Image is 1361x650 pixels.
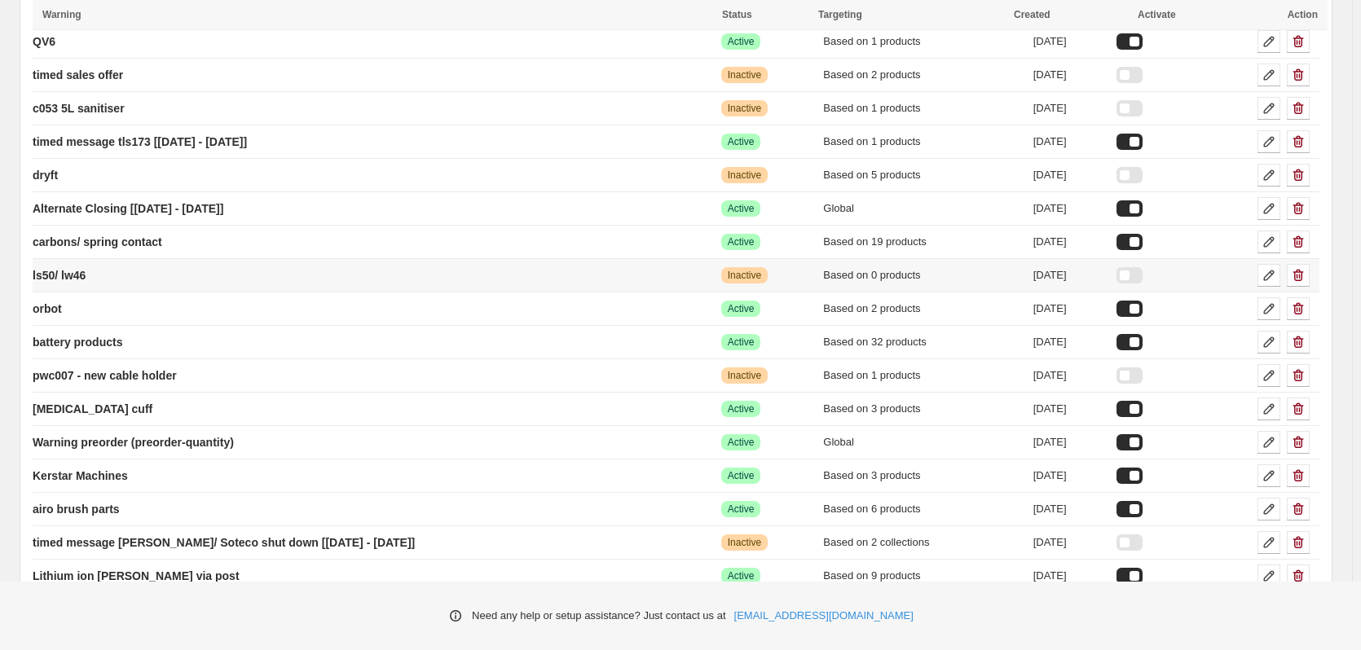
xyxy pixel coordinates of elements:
[33,195,223,222] a: Alternate Closing [[DATE] - [DATE]]
[33,496,120,522] a: airo brush parts
[728,235,755,248] span: Active
[33,396,152,422] a: [MEDICAL_DATA] cuff
[33,229,162,255] a: carbons/ spring contact
[33,329,122,355] a: battery products
[33,334,122,350] p: battery products
[823,134,1023,150] div: Based on 1 products
[823,401,1023,417] div: Based on 3 products
[33,162,58,188] a: dryft
[823,301,1023,317] div: Based on 2 products
[33,301,62,317] p: orbot
[722,9,752,20] span: Status
[1014,9,1050,20] span: Created
[33,234,162,250] p: carbons/ spring contact
[33,67,123,83] p: timed sales offer
[823,267,1023,283] div: Based on 0 products
[1033,468,1108,484] div: [DATE]
[1033,334,1108,350] div: [DATE]
[33,167,58,183] p: dryft
[1033,301,1108,317] div: [DATE]
[728,469,755,482] span: Active
[33,29,55,55] a: QV6
[33,534,415,551] p: timed message [PERSON_NAME]/ Soteco shut down [[DATE] - [DATE]]
[728,336,755,349] span: Active
[823,568,1023,584] div: Based on 9 products
[728,35,755,48] span: Active
[42,9,81,20] span: Warning
[823,100,1023,116] div: Based on 1 products
[1033,134,1108,150] div: [DATE]
[1033,568,1108,584] div: [DATE]
[728,536,761,549] span: Inactive
[823,67,1023,83] div: Based on 2 products
[823,167,1023,183] div: Based on 5 products
[823,434,1023,450] div: Global
[33,134,247,150] p: timed message tls173 [[DATE] - [DATE]]
[1288,9,1318,20] span: Action
[728,102,761,115] span: Inactive
[728,369,761,382] span: Inactive
[1033,234,1108,250] div: [DATE]
[33,200,223,217] p: Alternate Closing [[DATE] - [DATE]]
[818,9,862,20] span: Targeting
[823,501,1023,517] div: Based on 6 products
[1033,534,1108,551] div: [DATE]
[1033,267,1108,283] div: [DATE]
[33,33,55,50] p: QV6
[728,302,755,315] span: Active
[728,436,755,449] span: Active
[823,200,1023,217] div: Global
[33,529,415,556] a: timed message [PERSON_NAME]/ Soteco shut down [[DATE] - [DATE]]
[734,608,914,624] a: [EMAIL_ADDRESS][DOMAIN_NAME]
[33,563,240,589] a: Lithium ion [PERSON_NAME] via post
[1033,401,1108,417] div: [DATE]
[823,367,1023,384] div: Based on 1 products
[1033,167,1108,183] div: [DATE]
[33,501,120,517] p: airo brush parts
[33,296,62,322] a: orbot
[33,262,86,288] a: ls50/ lw46
[33,100,125,116] p: c053 5L sanitiser
[33,429,234,455] a: Warning preorder (preorder-quantity)
[1138,9,1176,20] span: Activate
[1033,67,1108,83] div: [DATE]
[728,202,755,215] span: Active
[33,568,240,584] p: Lithium ion [PERSON_NAME] via post
[728,269,761,282] span: Inactive
[823,234,1023,250] div: Based on 19 products
[33,62,123,88] a: timed sales offer
[33,267,86,283] p: ls50/ lw46
[823,468,1023,484] div: Based on 3 products
[728,68,761,81] span: Inactive
[1033,434,1108,450] div: [DATE]
[33,434,234,450] p: Warning preorder (preorder-quantity)
[33,468,128,484] p: Kerstar Machines
[33,401,152,417] p: [MEDICAL_DATA] cuff
[1033,501,1108,517] div: [DATE]
[33,362,177,389] a: pwc007 - new cable holder
[823,534,1023,551] div: Based on 2 collections
[823,33,1023,50] div: Based on 1 products
[728,402,755,415] span: Active
[823,334,1023,350] div: Based on 32 products
[33,367,177,384] p: pwc007 - new cable holder
[33,463,128,489] a: Kerstar Machines
[1033,33,1108,50] div: [DATE]
[1033,200,1108,217] div: [DATE]
[1033,367,1108,384] div: [DATE]
[728,169,761,182] span: Inactive
[33,129,247,155] a: timed message tls173 [[DATE] - [DATE]]
[33,95,125,121] a: c053 5L sanitiser
[728,569,755,582] span: Active
[1033,100,1108,116] div: [DATE]
[728,135,755,148] span: Active
[728,503,755,516] span: Active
